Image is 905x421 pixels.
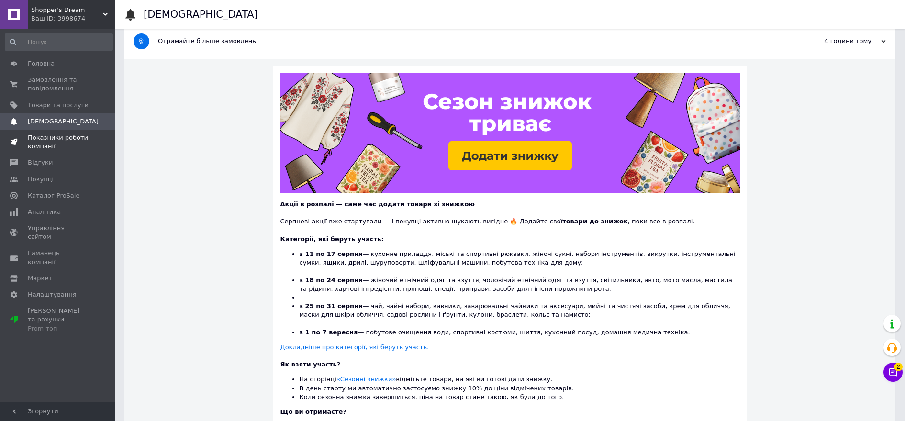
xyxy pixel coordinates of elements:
a: Докладніше про категорії, які беруть участь. [280,343,429,351]
li: — побутове очищення води, спортивні костюми, шиття, кухонний посуд, домашня медична техніка. [300,328,740,337]
span: [PERSON_NAME] та рахунки [28,307,89,333]
input: Пошук [5,33,113,51]
li: На сторінці відмітьте товари, на які ви готові дати знижку. [300,375,740,384]
div: Ваш ID: 3998674 [31,14,115,23]
span: Відгуки [28,158,53,167]
b: з 1 по 7 вересня [300,329,358,336]
a: «Сезонні знижки» [336,376,396,383]
span: Налаштування [28,290,77,299]
span: Покупці [28,175,54,184]
span: 2 [894,363,903,371]
span: Гаманець компанії [28,249,89,266]
b: Акції в розпалі — саме час додати товари зі знижкою [280,200,475,208]
span: [DEMOGRAPHIC_DATA] [28,117,99,126]
b: з 25 по 31 серпня [300,302,363,310]
b: Як взяти участь? [280,361,341,368]
b: товари до знижок [562,218,628,225]
h1: [DEMOGRAPHIC_DATA] [144,9,258,20]
span: Показники роботи компанії [28,133,89,151]
div: Серпневі акції вже стартували — і покупці активно шукають вигідне 🔥 Додайте свої , поки все в роз... [280,209,740,226]
b: Що ви отримаєте? [280,408,346,415]
span: Shopper's Dream [31,6,103,14]
u: Докладніше про категорії, які беруть участь [280,343,427,351]
li: Коли сезонна знижка завершиться, ціна на товар стане такою, як була до того. [300,393,740,401]
div: Prom топ [28,324,89,333]
b: з 11 по 17 серпня [300,250,363,257]
span: Аналітика [28,208,61,216]
span: Замовлення та повідомлення [28,76,89,93]
span: Маркет [28,274,52,283]
span: Головна [28,59,55,68]
span: Управління сайтом [28,224,89,241]
li: — чай, чайні набори, кавники, заварювальні чайники та аксесуари, мийні та чистячі засоби, крем дл... [300,302,740,328]
button: Чат з покупцем2 [883,363,903,382]
li: — кухонне приладдя, міські та спортивні рюкзаки, жіночі сукні, набори інструментів, викрутки, інс... [300,250,740,276]
span: Каталог ProSale [28,191,79,200]
b: Категорії, які беруть участь: [280,235,384,243]
li: В день старту ми автоматично застосуємо знижку 10% до ціни відмічених товарів. [300,384,740,393]
b: з 18 по 24 серпня [300,277,363,284]
span: Товари та послуги [28,101,89,110]
div: Отримайте більше замовлень [158,37,790,45]
div: 4 години тому [790,37,886,45]
li: — жіночий етнічний одяг та взуття, чоловічий етнічний одяг та взуття, світильники, авто, мото мас... [300,276,740,293]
